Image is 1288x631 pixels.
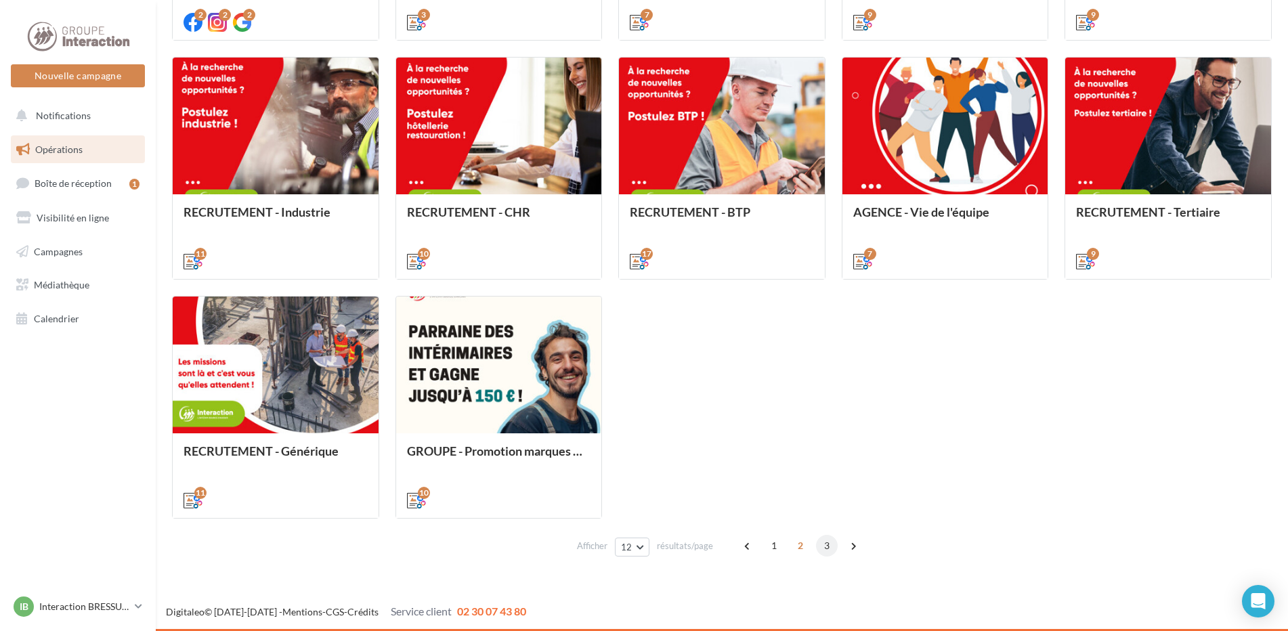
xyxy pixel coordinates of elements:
span: Médiathèque [34,279,89,290]
a: Crédits [347,606,379,617]
div: RECRUTEMENT - CHR [407,205,591,232]
a: Boîte de réception1 [8,169,148,198]
div: RECRUTEMENT - Tertiaire [1076,205,1260,232]
span: 2 [790,535,811,557]
span: résultats/page [657,540,713,552]
div: 17 [641,248,653,260]
span: Campagnes [34,245,83,257]
div: 7 [641,9,653,21]
a: IB Interaction BRESSUIRE [11,594,145,619]
span: Notifications [36,110,91,121]
div: 7 [864,248,876,260]
span: Calendrier [34,313,79,324]
div: RECRUTEMENT - Générique [184,444,368,471]
span: © [DATE]-[DATE] - - - [166,606,526,617]
a: Visibilité en ligne [8,204,148,232]
div: 3 [418,9,430,21]
span: Afficher [577,540,607,552]
a: CGS [326,606,344,617]
div: 11 [194,248,207,260]
div: 9 [1087,9,1099,21]
button: Nouvelle campagne [11,64,145,87]
span: Visibilité en ligne [37,212,109,223]
a: Campagnes [8,238,148,266]
a: Opérations [8,135,148,164]
div: 2 [219,9,231,21]
span: 3 [816,535,838,557]
div: 2 [194,9,207,21]
a: Mentions [282,606,322,617]
span: 12 [621,542,632,552]
div: GROUPE - Promotion marques et offres [407,444,591,471]
a: Digitaleo [166,606,205,617]
div: 11 [194,487,207,499]
div: 9 [1087,248,1099,260]
div: AGENCE - Vie de l'équipe [853,205,1037,232]
span: 02 30 07 43 80 [457,605,526,617]
div: 10 [418,487,430,499]
div: Open Intercom Messenger [1242,585,1274,617]
div: RECRUTEMENT - Industrie [184,205,368,232]
a: Médiathèque [8,271,148,299]
span: 1 [763,535,785,557]
div: RECRUTEMENT - BTP [630,205,814,232]
span: Opérations [35,144,83,155]
div: 9 [864,9,876,21]
a: Calendrier [8,305,148,333]
button: Notifications [8,102,142,130]
div: 10 [418,248,430,260]
button: 12 [615,538,649,557]
p: Interaction BRESSUIRE [39,600,129,613]
div: 2 [243,9,255,21]
div: 1 [129,179,139,190]
span: IB [20,600,28,613]
span: Service client [391,605,452,617]
span: Boîte de réception [35,177,112,189]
